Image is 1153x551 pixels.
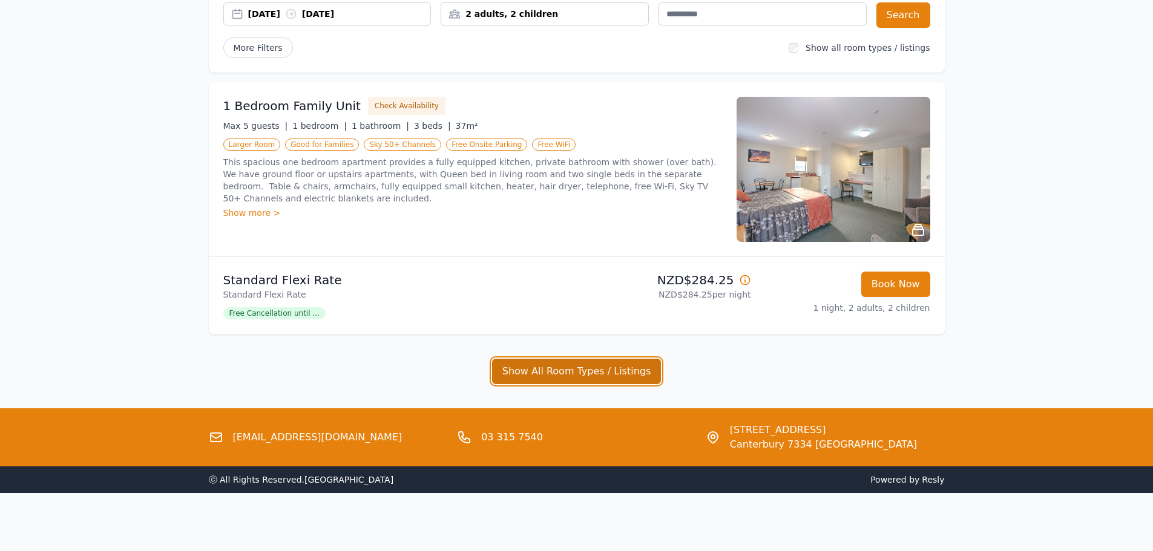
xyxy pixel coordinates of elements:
[582,474,945,486] span: Powered by
[352,121,409,131] span: 1 bathroom |
[730,423,917,437] span: [STREET_ADDRESS]
[209,475,394,484] span: ⓒ All Rights Reserved. [GEOGRAPHIC_DATA]
[292,121,347,131] span: 1 bedroom |
[582,272,751,289] p: NZD$284.25
[922,475,944,484] a: Resly
[223,156,722,204] p: This spacious one bedroom apartment provides a fully equipped kitchen, private bathroom with show...
[223,289,572,301] p: Standard Flexi Rate
[223,272,572,289] p: Standard Flexi Rate
[364,139,441,151] span: Sky 50+ Channels
[223,97,361,114] h3: 1 Bedroom Family Unit
[223,139,281,151] span: Larger Room
[285,139,359,151] span: Good for Families
[806,43,930,53] label: Show all room types / listings
[223,207,722,219] div: Show more >
[233,430,402,445] a: [EMAIL_ADDRESS][DOMAIN_NAME]
[248,8,431,20] div: [DATE] [DATE]
[876,2,930,28] button: Search
[532,139,576,151] span: Free WiFi
[456,121,478,131] span: 37m²
[481,430,543,445] a: 03 315 7540
[861,272,930,297] button: Book Now
[223,307,326,319] span: Free Cancellation until ...
[441,8,648,20] div: 2 adults, 2 children
[492,359,662,384] button: Show All Room Types / Listings
[223,37,293,58] span: More Filters
[761,302,930,314] p: 1 night, 2 adults, 2 children
[582,289,751,301] p: NZD$284.25 per night
[730,437,917,452] span: Canterbury 7334 [GEOGRAPHIC_DATA]
[223,121,288,131] span: Max 5 guests |
[368,97,445,115] button: Check Availability
[446,139,527,151] span: Free Onsite Parking
[414,121,451,131] span: 3 beds |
